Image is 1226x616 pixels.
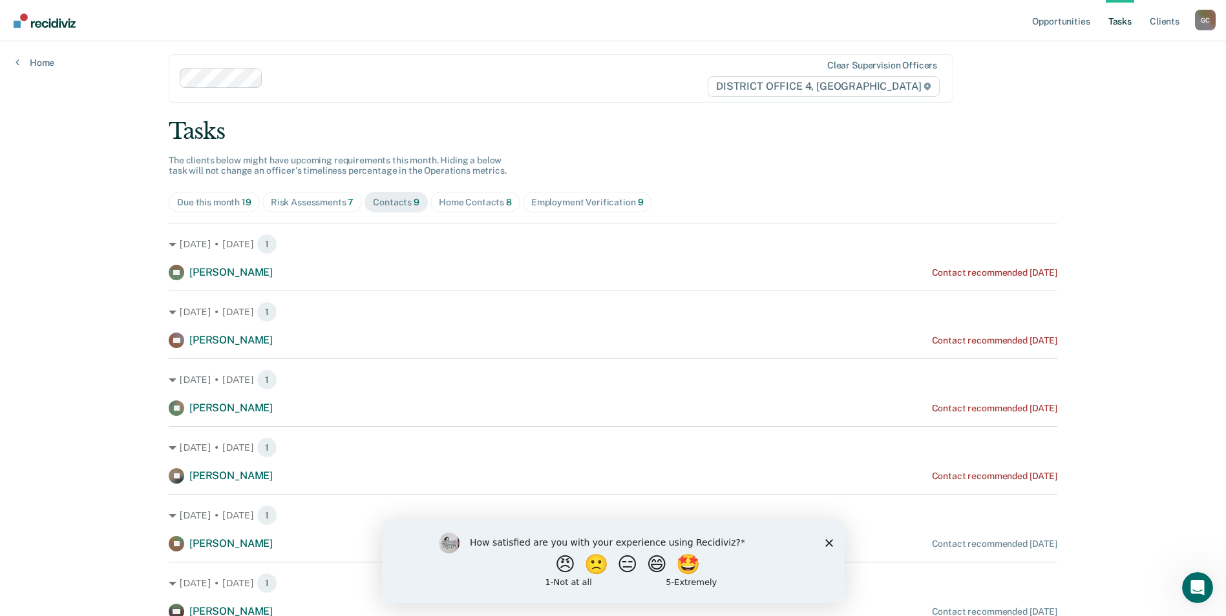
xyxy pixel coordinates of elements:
span: 1 [257,437,277,458]
span: [PERSON_NAME] [189,537,273,549]
span: 1 [257,234,277,254]
div: [DATE] • [DATE] 1 [169,505,1057,526]
div: Home Contacts [439,197,512,208]
div: G C [1195,10,1216,30]
div: Contact recommended [DATE] [932,471,1057,482]
span: [PERSON_NAME] [189,469,273,482]
div: Contact recommended [DATE] [932,403,1057,414]
div: Due this month [177,197,251,208]
span: [PERSON_NAME] [189,402,273,414]
span: 1 [257,302,277,322]
button: Profile dropdown button [1195,10,1216,30]
span: 7 [348,197,354,207]
span: [PERSON_NAME] [189,334,273,346]
span: 1 [257,573,277,593]
a: Home [16,57,54,68]
iframe: Intercom live chat [1182,572,1213,603]
img: Recidiviz [14,14,76,28]
div: Contact recommended [DATE] [932,539,1057,549]
span: The clients below might have upcoming requirements this month. Hiding a below task will not chang... [169,155,507,176]
div: Clear supervision officers [827,60,937,71]
span: 8 [506,197,512,207]
div: Tasks [169,118,1057,145]
span: 1 [257,505,277,526]
span: 19 [242,197,251,207]
div: Contact recommended [DATE] [932,267,1057,278]
div: [DATE] • [DATE] 1 [169,573,1057,593]
div: [DATE] • [DATE] 1 [169,302,1057,322]
div: [DATE] • [DATE] 1 [169,234,1057,254]
span: 9 [638,197,644,207]
div: Contacts [373,197,419,208]
div: [DATE] • [DATE] 1 [169,369,1057,390]
span: 9 [414,197,419,207]
span: [PERSON_NAME] [189,266,273,278]
span: DISTRICT OFFICE 4, [GEOGRAPHIC_DATA] [708,76,940,97]
div: Contact recommended [DATE] [932,335,1057,346]
div: Employment Verification [531,197,644,208]
div: Risk Assessments [271,197,354,208]
div: [DATE] • [DATE] 1 [169,437,1057,458]
span: 1 [257,369,277,390]
iframe: Survey by Kim from Recidiviz [382,520,845,603]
